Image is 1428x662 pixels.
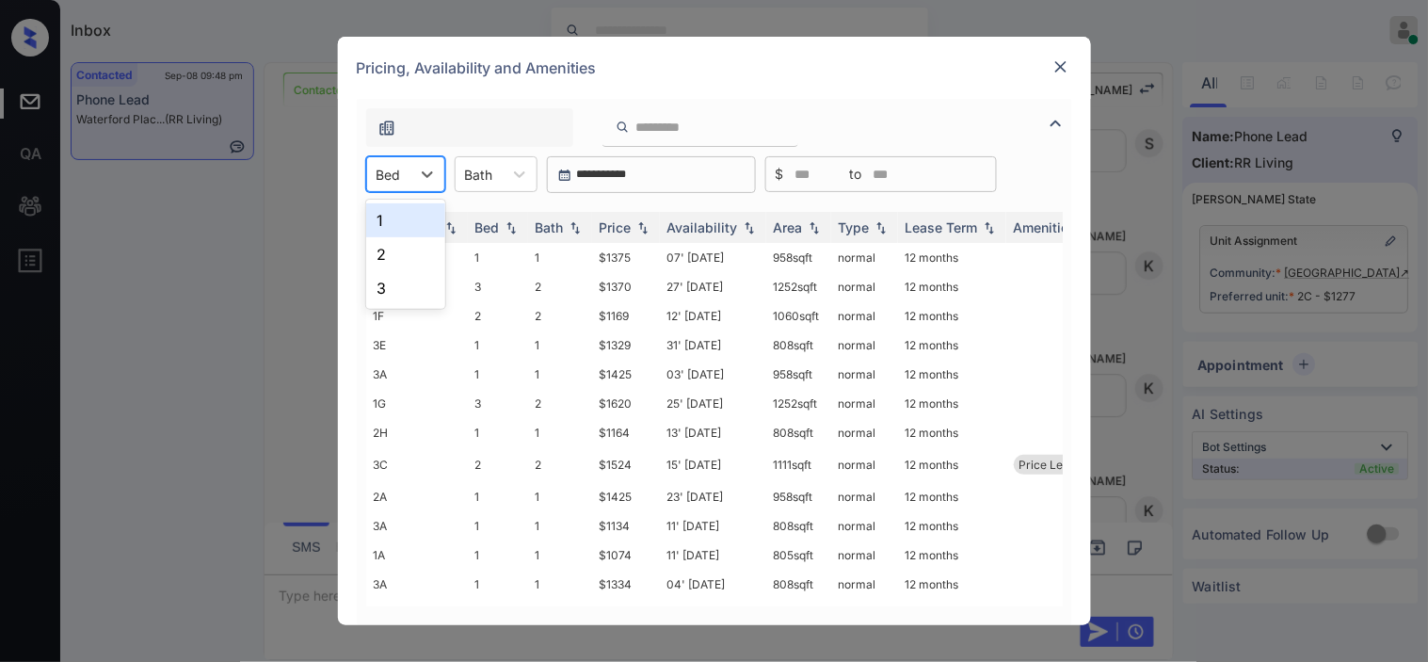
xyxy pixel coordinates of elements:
[366,237,445,271] div: 2
[898,272,1006,301] td: 12 months
[528,301,592,331] td: 2
[898,360,1006,389] td: 12 months
[898,243,1006,272] td: 12 months
[831,243,898,272] td: normal
[592,418,660,447] td: $1164
[468,331,528,360] td: 1
[831,418,898,447] td: normal
[528,447,592,482] td: 2
[660,599,766,628] td: 13' [DATE]
[660,570,766,599] td: 04' [DATE]
[660,360,766,389] td: 03' [DATE]
[528,482,592,511] td: 1
[592,243,660,272] td: $1375
[528,389,592,418] td: 2
[366,511,468,541] td: 3A
[536,219,564,235] div: Bath
[898,389,1006,418] td: 12 months
[468,570,528,599] td: 1
[766,482,831,511] td: 958 sqft
[660,482,766,511] td: 23' [DATE]
[766,272,831,301] td: 1252 sqft
[366,360,468,389] td: 3A
[366,541,468,570] td: 1A
[366,203,445,237] div: 1
[366,301,468,331] td: 1F
[831,482,898,511] td: normal
[634,221,652,234] img: sorting
[766,570,831,599] td: 808 sqft
[592,272,660,301] td: $1370
[366,447,468,482] td: 3C
[592,389,660,418] td: $1620
[616,119,630,136] img: icon-zuma
[831,272,898,301] td: normal
[831,570,898,599] td: normal
[831,511,898,541] td: normal
[1045,112,1067,135] img: icon-zuma
[592,599,660,628] td: $1134
[839,219,870,235] div: Type
[592,301,660,331] td: $1169
[766,301,831,331] td: 1060 sqft
[766,389,831,418] td: 1252 sqft
[441,221,460,234] img: sorting
[366,389,468,418] td: 1G
[592,331,660,360] td: $1329
[898,331,1006,360] td: 12 months
[766,360,831,389] td: 958 sqft
[468,301,528,331] td: 2
[898,511,1006,541] td: 12 months
[850,164,862,185] span: to
[592,570,660,599] td: $1334
[592,511,660,541] td: $1134
[766,511,831,541] td: 808 sqft
[528,272,592,301] td: 2
[898,570,1006,599] td: 12 months
[776,164,784,185] span: $
[898,447,1006,482] td: 12 months
[366,331,468,360] td: 3E
[566,221,585,234] img: sorting
[366,271,445,305] div: 3
[660,511,766,541] td: 11' [DATE]
[831,389,898,418] td: normal
[660,447,766,482] td: 15' [DATE]
[366,482,468,511] td: 2A
[366,570,468,599] td: 3A
[898,301,1006,331] td: 12 months
[898,482,1006,511] td: 12 months
[766,541,831,570] td: 805 sqft
[468,482,528,511] td: 1
[660,541,766,570] td: 11' [DATE]
[502,221,521,234] img: sorting
[766,243,831,272] td: 958 sqft
[805,221,824,234] img: sorting
[1014,219,1077,235] div: Amenities
[475,219,500,235] div: Bed
[774,219,803,235] div: Area
[660,389,766,418] td: 25' [DATE]
[468,272,528,301] td: 3
[468,511,528,541] td: 1
[468,389,528,418] td: 3
[831,331,898,360] td: normal
[660,272,766,301] td: 27' [DATE]
[366,599,468,628] td: 3A
[592,541,660,570] td: $1074
[660,418,766,447] td: 13' [DATE]
[468,360,528,389] td: 1
[468,447,528,482] td: 2
[528,360,592,389] td: 1
[528,331,592,360] td: 1
[1019,458,1088,472] span: Price Leader
[468,418,528,447] td: 1
[831,360,898,389] td: normal
[831,447,898,482] td: normal
[980,221,999,234] img: sorting
[831,301,898,331] td: normal
[1051,57,1070,76] img: close
[528,511,592,541] td: 1
[660,301,766,331] td: 12' [DATE]
[366,418,468,447] td: 2H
